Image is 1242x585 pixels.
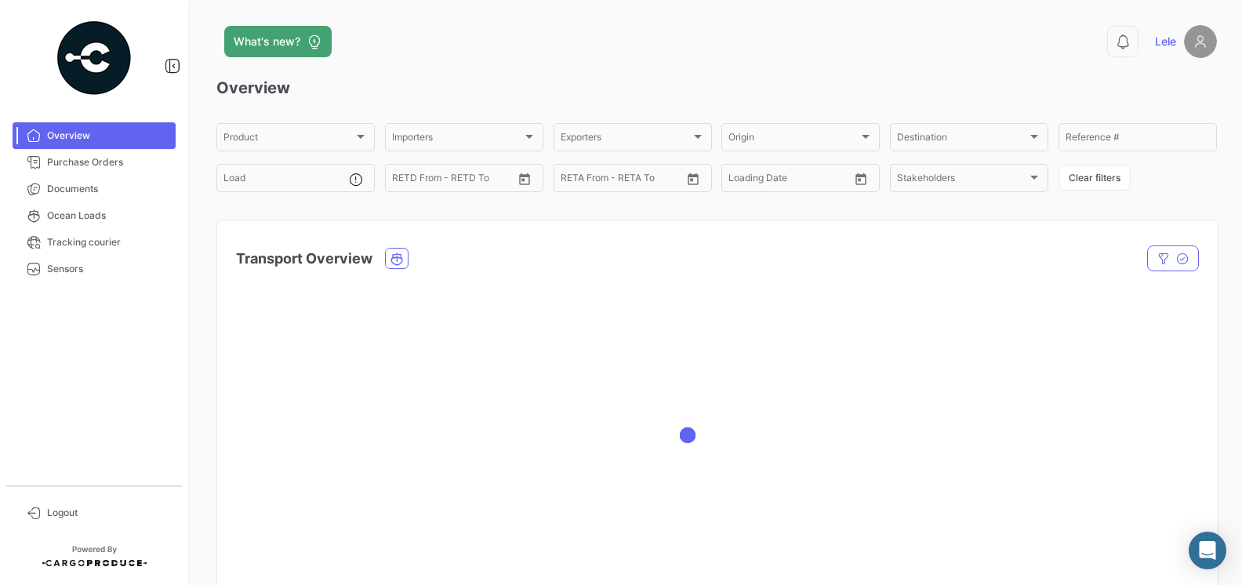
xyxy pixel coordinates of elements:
[47,129,169,143] span: Overview
[386,249,408,268] button: Ocean
[761,175,819,186] input: To
[47,182,169,196] span: Documents
[236,248,372,270] h4: Transport Overview
[1184,25,1217,58] img: placeholder-user.png
[728,175,750,186] input: From
[13,122,176,149] a: Overview
[47,209,169,223] span: Ocean Loads
[55,19,133,97] img: powered-by.png
[513,167,536,191] button: Open calendar
[13,229,176,256] a: Tracking courier
[897,134,1027,145] span: Destination
[728,134,859,145] span: Origin
[47,506,169,520] span: Logout
[561,134,691,145] span: Exporters
[849,167,873,191] button: Open calendar
[13,176,176,202] a: Documents
[13,202,176,229] a: Ocean Loads
[392,175,414,186] input: From
[223,134,354,145] span: Product
[1155,34,1176,49] span: Lele
[392,134,522,145] span: Importers
[897,175,1027,186] span: Stakeholders
[47,262,169,276] span: Sensors
[47,235,169,249] span: Tracking courier
[594,175,651,186] input: To
[13,256,176,282] a: Sensors
[561,175,583,186] input: From
[13,149,176,176] a: Purchase Orders
[224,26,332,57] button: What's new?
[1189,532,1226,569] div: Abrir Intercom Messenger
[47,155,169,169] span: Purchase Orders
[681,167,705,191] button: Open calendar
[425,175,482,186] input: To
[216,77,1217,99] h3: Overview
[234,34,300,49] span: What's new?
[1059,165,1131,191] button: Clear filters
